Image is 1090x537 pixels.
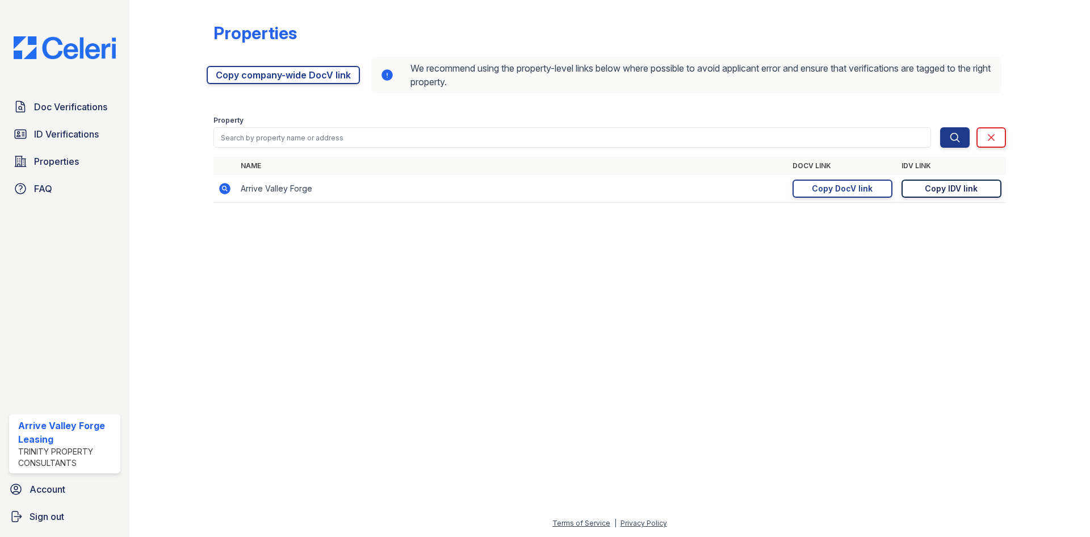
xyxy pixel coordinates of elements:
div: Copy DocV link [812,183,873,194]
a: Properties [9,150,120,173]
a: Copy company-wide DocV link [207,66,360,84]
th: IDV Link [897,157,1006,175]
a: Doc Verifications [9,95,120,118]
a: Account [5,478,125,501]
a: Copy IDV link [902,180,1001,198]
td: Arrive Valley Forge [236,175,788,203]
span: ID Verifications [34,127,99,141]
th: DocV Link [788,157,897,175]
a: Copy DocV link [793,180,892,198]
a: Sign out [5,505,125,528]
span: FAQ [34,182,52,195]
a: Privacy Policy [621,519,667,527]
img: CE_Logo_Blue-a8612792a0a2168367f1c8372b55b34899dd931a85d93a1a3d3e32e68fde9ad4.png [5,36,125,59]
a: Terms of Service [552,519,610,527]
span: Sign out [30,510,64,523]
a: FAQ [9,177,120,200]
div: | [614,519,617,527]
label: Property [213,116,244,125]
div: Arrive Valley Forge Leasing [18,419,116,446]
span: Account [30,482,65,496]
span: Properties [34,155,79,168]
div: We recommend using the property-level links below where possible to avoid applicant error and ens... [371,57,1001,93]
a: ID Verifications [9,123,120,145]
div: Copy IDV link [925,183,978,194]
input: Search by property name or address [213,127,931,148]
span: Doc Verifications [34,100,107,114]
div: Properties [213,23,297,43]
th: Name [236,157,788,175]
div: Trinity Property Consultants [18,446,116,469]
